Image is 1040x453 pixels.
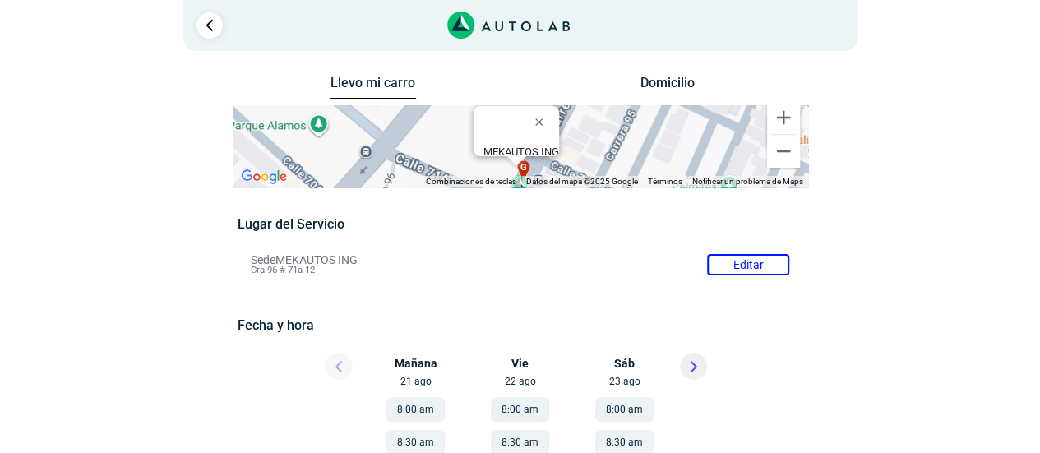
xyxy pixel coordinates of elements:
[483,146,559,158] b: MEKAUTOS ING
[483,146,559,170] div: Cra 96 # 71a-12
[648,177,682,186] a: Términos (se abre en una nueva pestaña)
[237,166,291,187] a: Abre esta zona en Google Maps (se abre en una nueva ventana)
[526,177,638,186] span: Datos del mapa ©2025 Google
[624,75,710,99] button: Domicilio
[491,397,549,422] button: 8:00 am
[330,75,416,100] button: Llevo mi carro
[767,135,800,168] button: Reducir
[196,12,223,39] a: Ir al paso anterior
[595,397,654,422] button: 8:00 am
[237,166,291,187] img: Google
[238,317,802,333] h5: Fecha y hora
[426,176,516,187] button: Combinaciones de teclas
[692,177,803,186] a: Notificar un problema de Maps
[447,16,570,32] a: Link al sitio de autolab
[520,160,527,174] span: g
[238,216,802,232] h5: Lugar del Servicio
[523,102,562,141] button: Cerrar
[386,397,445,422] button: 8:00 am
[767,101,800,134] button: Ampliar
